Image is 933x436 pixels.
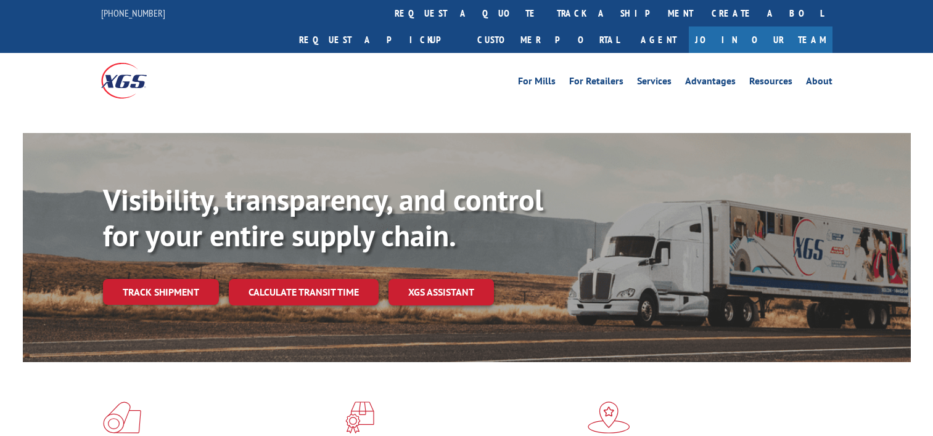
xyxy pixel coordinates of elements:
[345,402,374,434] img: xgs-icon-focused-on-flooring-red
[806,76,832,90] a: About
[388,279,494,305] a: XGS ASSISTANT
[290,26,468,53] a: Request a pickup
[101,7,165,19] a: [PHONE_NUMBER]
[569,76,623,90] a: For Retailers
[637,76,672,90] a: Services
[518,76,556,90] a: For Mills
[588,402,630,434] img: xgs-icon-flagship-distribution-model-red
[103,279,219,305] a: Track shipment
[468,26,628,53] a: Customer Portal
[103,402,141,434] img: xgs-icon-total-supply-chain-intelligence-red
[103,180,543,254] b: Visibility, transparency, and control for your entire supply chain.
[685,76,736,90] a: Advantages
[749,76,792,90] a: Resources
[628,26,689,53] a: Agent
[689,26,832,53] a: Join Our Team
[229,279,379,305] a: Calculate transit time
